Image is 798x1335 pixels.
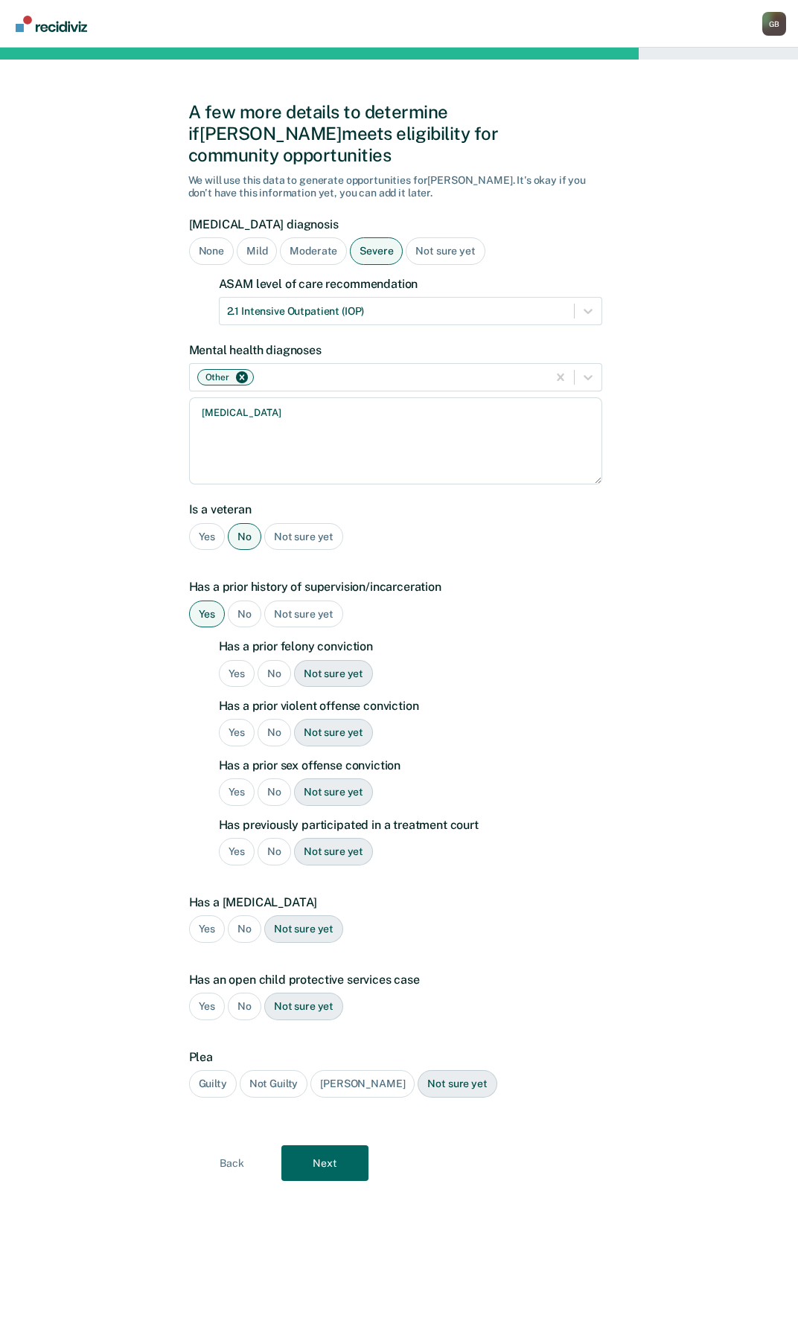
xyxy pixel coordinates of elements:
div: [PERSON_NAME] [310,1070,415,1098]
div: No [258,838,291,865]
div: Not sure yet [294,778,373,806]
div: Yes [219,719,255,746]
label: Is a veteran [189,502,602,516]
div: No [228,523,261,551]
div: Yes [219,660,255,688]
div: Other [201,370,232,385]
div: Mild [237,237,277,265]
div: Remove Other [234,372,250,382]
button: Profile dropdown button [762,12,786,36]
label: Has a prior sex offense conviction [219,758,602,772]
button: Next [281,1145,368,1181]
div: Not sure yet [406,237,485,265]
div: Yes [189,993,226,1020]
div: Not sure yet [418,1070,497,1098]
label: Mental health diagnoses [189,343,602,357]
div: No [228,993,261,1020]
label: Has a [MEDICAL_DATA] [189,895,602,909]
label: Has an open child protective services case [189,973,602,987]
div: No [228,915,261,943]
label: ASAM level of care recommendation [219,277,602,291]
div: Yes [189,523,226,551]
div: No [258,660,291,688]
div: Moderate [280,237,347,265]
textarea: [MEDICAL_DATA] [189,397,602,484]
div: Not sure yet [264,993,343,1020]
label: [MEDICAL_DATA] diagnosis [189,217,602,231]
div: Not sure yet [294,838,373,865]
div: Not sure yet [264,523,343,551]
div: Yes [189,915,226,943]
div: Not sure yet [264,601,343,628]
div: Yes [219,838,255,865]
label: Plea [189,1050,602,1064]
img: Recidiviz [16,16,87,32]
div: Guilty [189,1070,237,1098]
div: We will use this data to generate opportunities for [PERSON_NAME] . It's okay if you don't have t... [188,174,610,199]
div: G B [762,12,786,36]
div: None [189,237,234,265]
div: No [258,719,291,746]
div: Yes [189,601,226,628]
div: No [228,601,261,628]
div: Severe [350,237,403,265]
label: Has a prior history of supervision/incarceration [189,580,602,594]
label: Has previously participated in a treatment court [219,818,602,832]
div: Not Guilty [240,1070,308,1098]
div: Yes [219,778,255,806]
div: Not sure yet [294,660,373,688]
div: Not sure yet [264,915,343,943]
div: A few more details to determine if [PERSON_NAME] meets eligibility for community opportunities [188,101,610,165]
div: No [258,778,291,806]
button: Back [188,1145,275,1181]
label: Has a prior violent offense conviction [219,699,602,713]
div: Not sure yet [294,719,373,746]
label: Has a prior felony conviction [219,639,602,653]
